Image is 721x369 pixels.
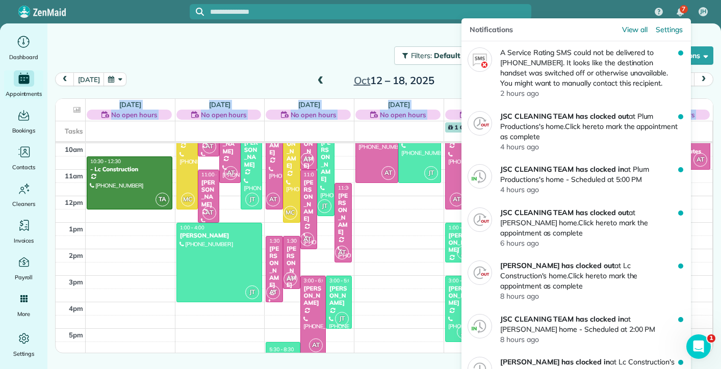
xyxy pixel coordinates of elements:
[694,72,713,86] button: next
[669,1,691,23] div: 7 unread notifications
[300,153,314,167] span: AT
[461,308,691,351] a: JSC CLEANING TEAM has clocked inat [PERSON_NAME] home - Scheduled at 2:00 PM8 hours ago
[244,139,259,169] div: [PERSON_NAME]
[4,330,43,359] a: Settings
[304,171,331,178] span: 11:00 - 2:00
[330,75,458,86] h2: 12 – 18, 2025
[335,246,349,259] span: AT
[500,47,678,88] p: A Service Rating SMS could not be delivered to [PHONE_NUMBER]. It looks like the destination hand...
[300,232,314,246] span: AT
[245,193,259,206] span: JT
[693,153,707,167] span: AT
[269,238,294,244] span: 1:30 - 4:00
[269,245,280,289] div: [PERSON_NAME]
[500,164,678,184] p: at Plum Productions's home - Scheduled at 5:00 PM
[461,158,691,201] a: JSC CLEANING TEAM has clocked inat Plum Productions's home - Scheduled at 5:00 PM4 hours ago
[461,105,691,159] a: JSC CLEANING TEAM has clocked outat Plum Productions's home.Click hereto mark the appointment as ...
[380,110,426,120] span: No open hours
[309,338,323,352] span: AT
[381,166,395,180] span: AT
[266,285,280,299] span: AT
[286,245,297,289] div: [PERSON_NAME]
[291,110,337,120] span: No open hours
[318,199,331,213] span: JT
[707,334,715,342] span: 1
[69,331,83,339] span: 5pm
[69,304,83,312] span: 4pm
[266,193,280,206] span: AT
[12,125,36,136] span: Bookings
[65,198,83,206] span: 12pm
[286,126,297,170] div: [PERSON_NAME]
[9,52,38,62] span: Dashboard
[448,123,493,131] span: 1 Celebration
[686,334,711,359] iframe: Intercom live chat
[457,325,471,339] span: JT
[656,24,683,35] a: Settings
[500,239,539,248] span: 6 hours ago
[224,166,238,180] span: AT
[303,179,315,223] div: [PERSON_NAME]
[12,199,35,209] span: Cleaners
[500,208,629,217] strong: JSC CLEANING TEAM has clocked out
[304,277,328,284] span: 3:00 - 6:00
[4,107,43,136] a: Bookings
[578,218,610,227] em: Click here
[338,192,349,236] div: [PERSON_NAME]
[500,314,624,324] strong: JSC CLEANING TEAM has clocked in
[4,70,43,99] a: Appointments
[500,335,539,344] span: 8 hours ago
[202,140,216,153] span: AT
[457,246,471,259] span: JT
[500,165,624,174] strong: JSC CLEANING TEAM has clocked in
[12,162,35,172] span: Contacts
[6,89,42,99] span: Appointments
[500,111,678,142] p: at Plum Productions's home. to mark the appointment as complete
[424,166,438,180] span: JT
[4,34,43,62] a: Dashboard
[682,5,685,13] span: 7
[190,8,204,16] button: Focus search
[388,100,410,109] a: [DATE]
[65,172,83,180] span: 11am
[329,285,348,307] div: [PERSON_NAME]
[434,51,461,60] span: Default
[4,144,43,172] a: Contacts
[287,238,311,244] span: 1:30 - 3:30
[448,232,471,254] div: [PERSON_NAME]
[196,8,204,16] svg: Focus search
[14,235,34,246] span: Invoices
[180,224,204,231] span: 1:00 - 4:00
[411,51,432,60] span: Filters:
[90,166,169,173] div: - Lc Construction
[284,272,297,286] span: AT
[298,100,320,109] a: [DATE]
[69,278,83,286] span: 3pm
[181,193,195,206] span: MC
[338,184,366,191] span: 11:30 - 2:30
[500,185,539,194] span: 4 hours ago
[303,126,315,170] div: [PERSON_NAME]
[179,232,259,239] div: [PERSON_NAME]
[461,41,691,105] a: A Service Rating SMS could not be delivered to [PHONE_NUMBER]. It looks like the destination hand...
[335,312,349,326] span: JT
[700,8,706,16] span: JH
[394,46,557,65] button: Filters: Default | 2 appointments hidden
[449,224,473,231] span: 1:00 - 2:30
[500,89,539,98] span: 2 hours ago
[202,206,216,220] span: AT
[389,46,557,65] a: Filters: Default | 2 appointments hidden
[201,179,216,208] div: [PERSON_NAME]
[500,314,678,334] p: at [PERSON_NAME] home - Scheduled at 2:00 PM
[201,171,229,178] span: 11:00 - 1:00
[449,277,473,284] span: 3:00 - 5:30
[111,110,157,120] span: No open hours
[622,24,648,35] a: View all
[461,201,691,255] a: JSC CLEANING TEAM has clocked outat [PERSON_NAME] home.Click hereto mark the appointment as compl...
[13,349,35,359] span: Settings
[209,100,231,109] a: [DATE]
[119,100,141,109] a: [DATE]
[73,72,104,86] button: [DATE]
[4,217,43,246] a: Invoices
